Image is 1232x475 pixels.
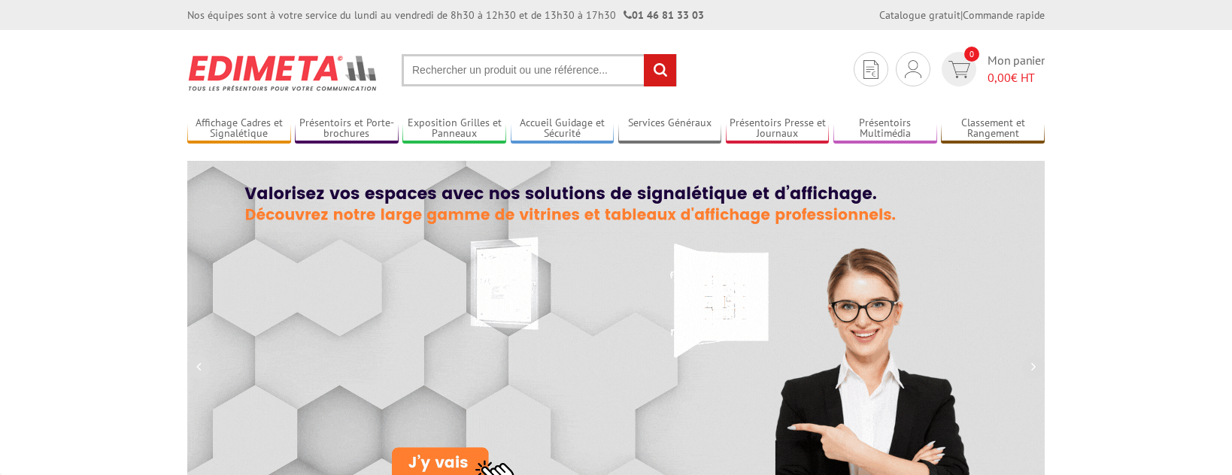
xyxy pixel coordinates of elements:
a: devis rapide 0 Mon panier 0,00€ HT [938,52,1045,86]
input: Rechercher un produit ou une référence... [402,54,677,86]
a: Présentoirs Multimédia [833,116,937,141]
span: 0,00 [988,70,1011,85]
a: Catalogue gratuit [879,8,960,22]
a: Présentoirs Presse et Journaux [726,116,830,141]
div: | [879,8,1045,23]
input: rechercher [644,54,676,86]
img: devis rapide [863,60,878,79]
span: Mon panier [988,52,1045,86]
a: Commande rapide [963,8,1045,22]
a: Présentoirs et Porte-brochures [295,116,399,141]
a: Affichage Cadres et Signalétique [187,116,291,141]
span: 0 [964,47,979,62]
img: devis rapide [905,60,921,78]
strong: 01 46 81 33 03 [624,8,704,22]
img: devis rapide [948,61,970,78]
a: Exposition Grilles et Panneaux [402,116,506,141]
span: € HT [988,69,1045,86]
a: Accueil Guidage et Sécurité [511,116,614,141]
a: Services Généraux [618,116,722,141]
img: Présentoir, panneau, stand - Edimeta - PLV, affichage, mobilier bureau, entreprise [187,45,379,101]
a: Classement et Rangement [941,116,1045,141]
div: Nos équipes sont à votre service du lundi au vendredi de 8h30 à 12h30 et de 13h30 à 17h30 [187,8,704,23]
